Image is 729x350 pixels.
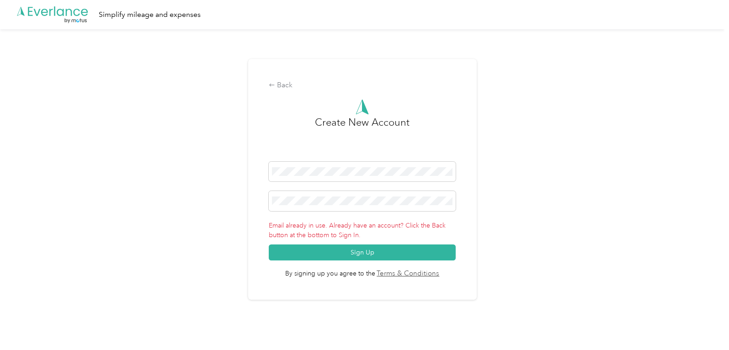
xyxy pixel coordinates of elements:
h3: Create New Account [315,115,410,162]
span: By signing up you agree to the [269,260,455,279]
div: Back [269,80,455,91]
a: Terms & Conditions [375,269,440,279]
div: Simplify mileage and expenses [99,9,201,21]
button: Sign Up [269,244,455,260]
p: Email already in use. Already have an account? Click the Back button at the bottom to Sign In. [269,221,455,240]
